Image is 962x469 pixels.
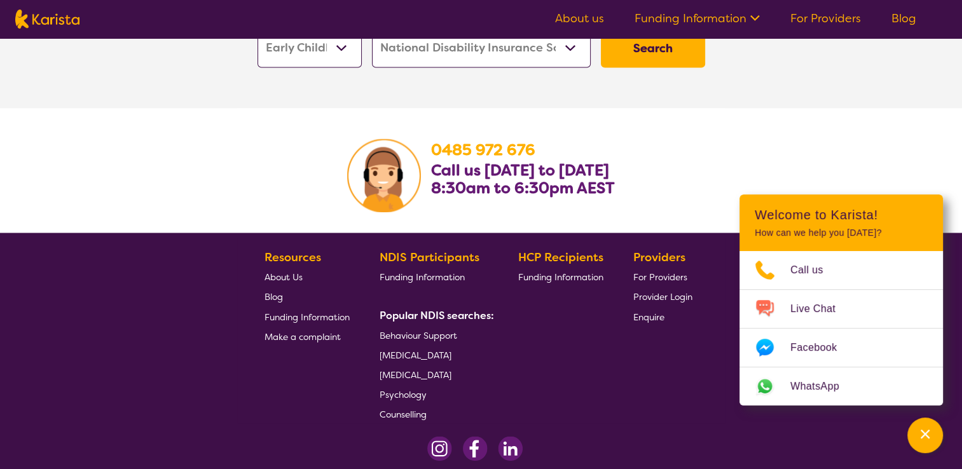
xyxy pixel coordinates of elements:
span: Call us [790,261,839,280]
a: Blog [891,11,916,26]
a: Psychology [380,384,489,404]
b: Providers [633,250,685,265]
span: [MEDICAL_DATA] [380,349,451,360]
a: 0485 972 676 [431,140,535,160]
img: Facebook [462,436,488,461]
span: Enquire [633,311,664,322]
p: How can we help you [DATE]? [755,228,928,238]
span: Live Chat [790,299,851,318]
a: About Us [265,267,350,287]
a: About us [555,11,604,26]
span: Blog [265,291,283,302]
a: Blog [265,287,350,306]
span: For Providers [633,271,687,283]
b: Popular NDIS searches: [380,308,494,322]
b: NDIS Participants [380,250,479,265]
b: 8:30am to 6:30pm AEST [431,178,615,198]
span: [MEDICAL_DATA] [380,369,451,380]
span: Make a complaint [265,330,341,342]
a: Enquire [633,306,692,326]
a: For Providers [633,267,692,287]
a: Provider Login [633,287,692,306]
a: Funding Information [265,306,350,326]
button: Search [601,29,705,67]
span: About Us [265,271,303,283]
span: WhatsApp [790,377,855,396]
a: Behaviour Support [380,325,489,344]
span: Psychology [380,388,427,400]
span: Funding Information [380,271,465,283]
a: Funding Information [635,11,760,26]
a: [MEDICAL_DATA] [380,364,489,384]
a: Web link opens in a new tab. [739,367,943,405]
b: Resources [265,250,321,265]
span: Provider Login [633,291,692,302]
span: Counselling [380,408,427,419]
span: Funding Information [518,271,603,283]
button: Channel Menu [907,418,943,453]
h2: Welcome to Karista! [755,207,928,222]
img: Instagram [427,436,452,461]
b: Call us [DATE] to [DATE] [431,160,609,180]
a: Funding Information [380,267,489,287]
ul: Choose channel [739,251,943,405]
a: Funding Information [518,267,603,287]
a: Make a complaint [265,326,350,346]
b: HCP Recipients [518,250,603,265]
span: Facebook [790,338,852,357]
span: Funding Information [265,311,350,322]
a: For Providers [790,11,861,26]
img: Karista Client Service [347,139,421,212]
a: [MEDICAL_DATA] [380,344,489,364]
div: Channel Menu [739,194,943,405]
img: LinkedIn [498,436,523,461]
img: Karista logo [15,10,79,29]
a: Counselling [380,404,489,423]
span: Behaviour Support [380,329,457,341]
